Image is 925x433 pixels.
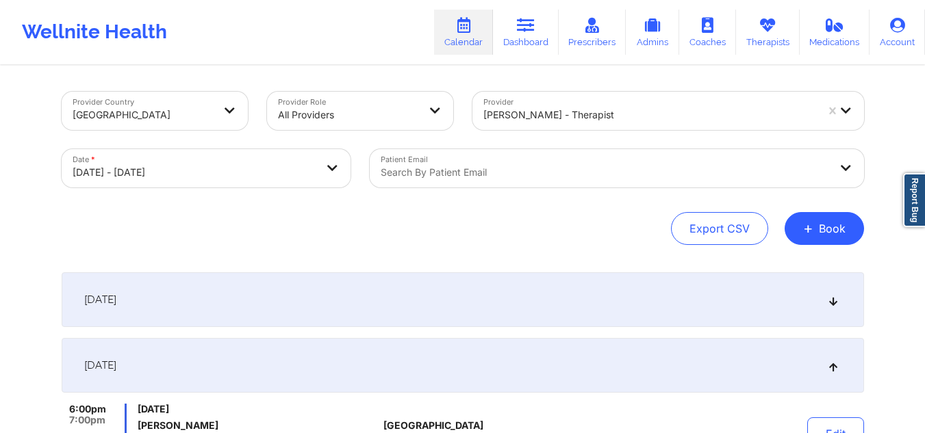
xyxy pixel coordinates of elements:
[626,10,679,55] a: Admins
[278,100,419,130] div: All Providers
[69,404,106,415] span: 6:00pm
[493,10,559,55] a: Dashboard
[84,293,116,306] span: [DATE]
[138,420,378,431] h6: [PERSON_NAME]
[671,212,768,245] button: Export CSV
[870,10,925,55] a: Account
[73,100,214,130] div: [GEOGRAPHIC_DATA]
[434,10,493,55] a: Calendar
[84,358,116,372] span: [DATE]
[559,10,626,55] a: Prescribers
[483,100,816,130] div: [PERSON_NAME] - therapist
[803,224,813,232] span: +
[785,212,864,245] button: +Book
[383,420,483,431] span: [GEOGRAPHIC_DATA]
[73,157,316,187] div: [DATE] - [DATE]
[736,10,800,55] a: Therapists
[138,404,378,415] span: [DATE]
[903,173,925,227] a: Report Bug
[69,415,105,425] span: 7:00pm
[679,10,736,55] a: Coaches
[800,10,870,55] a: Medications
